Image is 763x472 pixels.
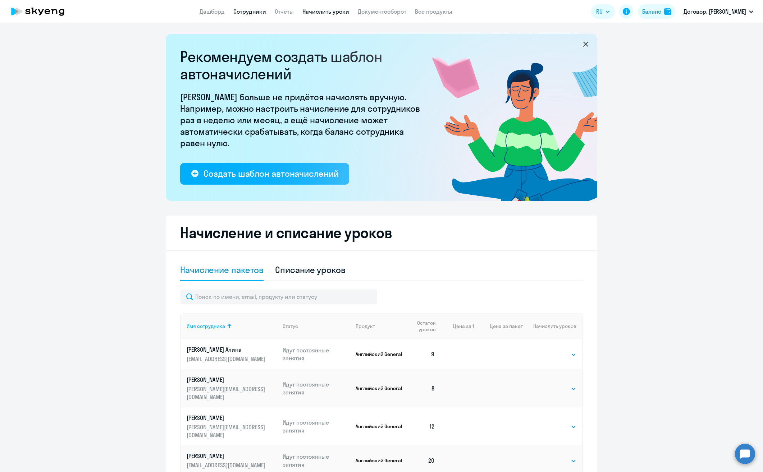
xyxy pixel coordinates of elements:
p: Идут постоянные занятия [283,380,350,396]
p: [PERSON_NAME][EMAIL_ADDRESS][DOMAIN_NAME] [187,423,267,439]
div: Статус [283,323,350,329]
button: Договор, [PERSON_NAME] [680,3,757,20]
div: Продукт [356,323,404,329]
a: [PERSON_NAME][PERSON_NAME][EMAIL_ADDRESS][DOMAIN_NAME] [187,414,277,439]
p: [EMAIL_ADDRESS][DOMAIN_NAME] [187,461,267,469]
td: 9 [404,339,441,369]
p: Договор, [PERSON_NAME] [684,7,746,16]
p: Идут постоянные занятия [283,346,350,362]
div: Создать шаблон автоначислений [204,168,338,179]
p: Английский General [356,351,404,357]
a: [PERSON_NAME][PERSON_NAME][EMAIL_ADDRESS][DOMAIN_NAME] [187,376,277,401]
td: 8 [404,369,441,407]
div: Списание уроков [275,264,346,276]
div: Статус [283,323,298,329]
span: RU [596,7,603,16]
p: Английский General [356,423,404,430]
span: Остаток уроков [410,320,435,333]
h2: Рекомендуем создать шаблон автоначислений [180,48,425,83]
p: [PERSON_NAME] больше не придётся начислять вручную. Например, можно настроить начисление для сотр... [180,91,425,149]
p: [PERSON_NAME][EMAIL_ADDRESS][DOMAIN_NAME] [187,385,267,401]
div: Баланс [642,7,661,16]
th: Цена за 1 [441,313,474,339]
button: Создать шаблон автоначислений [180,163,349,185]
h2: Начисление и списание уроков [180,224,583,241]
th: Начислить уроков [523,313,582,339]
p: [EMAIL_ADDRESS][DOMAIN_NAME] [187,355,267,363]
p: [PERSON_NAME] Aлина [187,346,267,353]
p: [PERSON_NAME] [187,414,267,422]
p: Идут постоянные занятия [283,418,350,434]
p: Английский General [356,385,404,392]
p: [PERSON_NAME] [187,452,267,460]
div: Имя сотрудника [187,323,277,329]
img: balance [664,8,671,15]
div: Имя сотрудника [187,323,225,329]
a: Сотрудники [233,8,266,15]
a: Отчеты [275,8,294,15]
p: Идут постоянные занятия [283,453,350,468]
p: [PERSON_NAME] [187,376,267,384]
td: 12 [404,407,441,445]
input: Поиск по имени, email, продукту или статусу [180,290,377,304]
button: RU [591,4,615,19]
a: Все продукты [415,8,452,15]
a: [PERSON_NAME][EMAIL_ADDRESS][DOMAIN_NAME] [187,452,277,469]
p: Английский General [356,457,404,464]
a: Документооборот [358,8,406,15]
th: Цена за пакет [474,313,523,339]
div: Остаток уроков [410,320,441,333]
a: Начислить уроки [302,8,349,15]
button: Балансbalance [638,4,676,19]
div: Начисление пакетов [180,264,264,276]
a: [PERSON_NAME] Aлина[EMAIL_ADDRESS][DOMAIN_NAME] [187,346,277,363]
a: Дашборд [200,8,225,15]
div: Продукт [356,323,375,329]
